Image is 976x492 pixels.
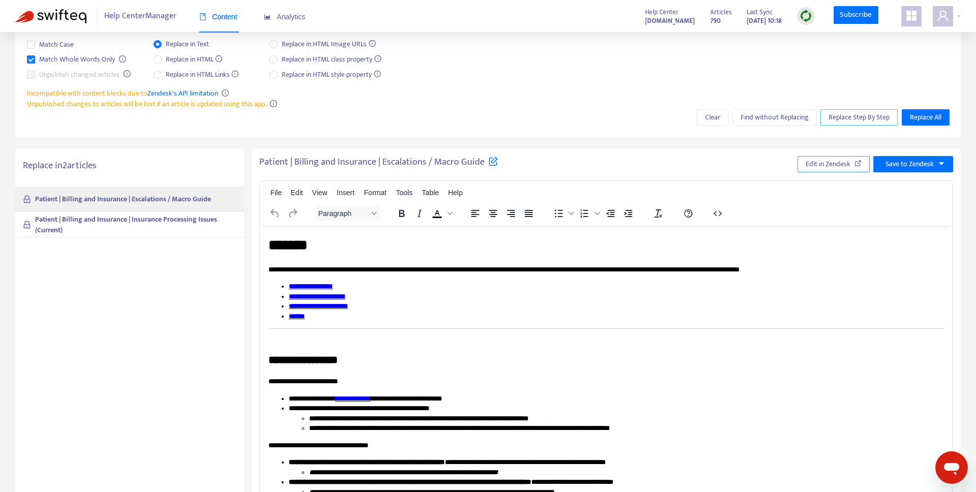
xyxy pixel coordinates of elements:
span: Content [199,13,237,21]
button: Clear formatting [650,206,667,221]
button: Replace Step By Step [820,109,898,126]
strong: Patient | Billing and Insurance | Insurance Processing Issues (Current) [35,213,217,236]
span: Table [422,189,439,197]
span: Help Center Manager [104,7,176,26]
button: Decrease indent [602,206,619,221]
div: Text color Black [429,206,454,221]
div: Bullet list [550,206,575,221]
span: Replace All [910,112,941,123]
span: Last Sync [747,7,773,18]
span: area-chart [264,13,271,20]
button: Italic [411,206,428,221]
span: Articles [710,7,731,18]
button: Justify [520,206,537,221]
a: Subscribe [834,6,878,24]
span: Insert [337,189,354,197]
button: Bold [393,206,410,221]
button: Edit in Zendesk [798,156,870,172]
button: Align center [484,206,502,221]
button: Find without Replacing [733,109,817,126]
span: book [199,13,206,20]
h5: Replace in 2 articles [23,160,236,172]
button: Block Paragraph [314,206,380,221]
span: appstore [905,10,918,22]
span: lock [23,221,31,229]
span: Replace in HTML class property [278,54,385,65]
span: Replace in HTML Links [162,69,243,80]
span: Replace in HTML Image URLs [278,39,380,50]
span: Unpublish changed articles [35,69,124,80]
span: lock [23,195,31,203]
button: Clear [697,109,728,126]
a: Zendesk's API limitation [147,87,218,99]
button: Align left [467,206,484,221]
span: Edit in Zendesk [806,159,850,170]
button: Undo [266,206,284,221]
button: Help [680,206,697,221]
iframe: Button to launch messaging window [935,451,968,484]
span: Match Whole Words Only [35,54,119,65]
button: Align right [502,206,520,221]
span: info-circle [222,89,229,97]
span: Replace Step By Step [829,112,890,123]
span: info-circle [124,70,131,77]
span: Clear [705,112,720,123]
span: Save to Zendesk [886,159,934,170]
span: caret-down [938,160,945,167]
span: Paragraph [318,209,368,218]
span: Help Center [645,7,679,18]
span: Format [364,189,386,197]
button: Replace All [902,109,950,126]
button: Redo [284,206,301,221]
img: Swifteq [15,9,86,23]
strong: 790 [710,15,721,26]
img: sync.dc5367851b00ba804db3.png [800,10,812,22]
span: info-circle [119,55,126,63]
span: Help [448,189,463,197]
span: info-circle [270,100,277,107]
span: Edit [291,189,303,197]
strong: Patient | Billing and Insurance | Escalations / Macro Guide [35,193,211,205]
h5: Patient | Billing and Insurance | Escalations / Macro Guide [259,156,498,169]
span: Find without Replacing [741,112,809,123]
span: Replace in HTML style property [278,69,385,80]
button: Save to Zendeskcaret-down [873,156,953,172]
span: File [270,189,282,197]
span: Tools [396,189,413,197]
span: Replace in Text [162,39,213,50]
a: [DOMAIN_NAME] [645,15,695,26]
span: View [312,189,327,197]
span: user [937,10,949,22]
span: Replace in HTML [162,54,227,65]
span: Match Case [35,39,78,50]
span: Unpublished changes to articles will be lost if an article is updated using this app. [27,98,266,110]
div: Numbered list [576,206,601,221]
strong: [DATE] 10:18 [747,15,782,26]
button: Increase indent [620,206,637,221]
span: Analytics [264,13,306,21]
span: Incompatible with content blocks due to [27,87,218,99]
